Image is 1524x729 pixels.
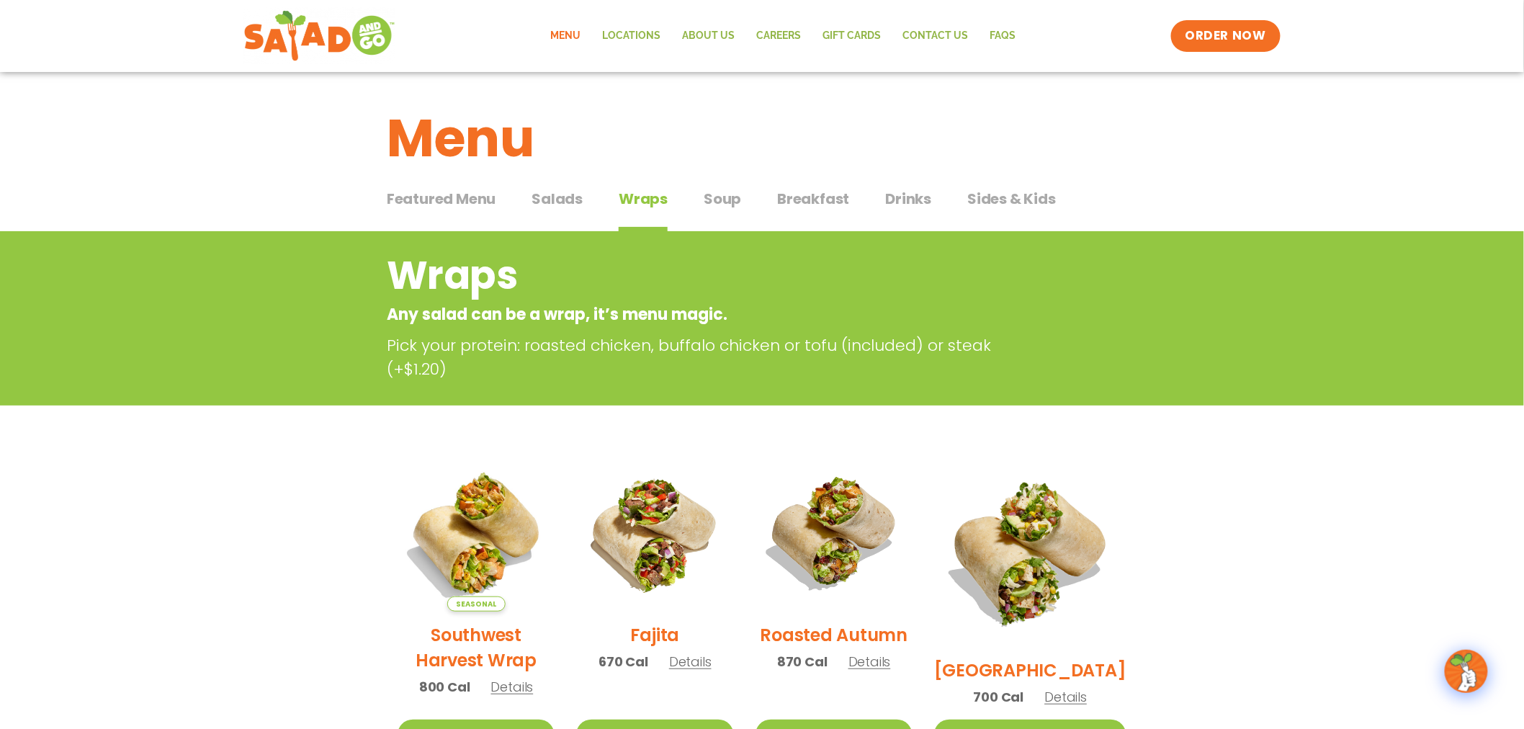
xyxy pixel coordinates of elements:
[756,455,913,612] img: Product photo for Roasted Autumn Wrap
[631,622,680,648] h2: Fajita
[974,687,1024,707] span: 700 Cal
[669,653,712,671] span: Details
[539,19,591,53] a: Menu
[967,188,1056,210] span: Sides & Kids
[532,188,583,210] span: Salads
[387,303,1021,326] p: Any salad can be a wrap, it’s menu magic.
[387,188,496,210] span: Featured Menu
[979,19,1026,53] a: FAQs
[398,622,555,673] h2: Southwest Harvest Wrap
[387,99,1137,177] h1: Menu
[671,19,745,53] a: About Us
[1185,27,1266,45] span: ORDER NOW
[934,455,1126,647] img: Product photo for BBQ Ranch Wrap
[419,677,470,697] span: 800 Cal
[761,622,908,648] h2: Roasted Autumn
[619,188,668,210] span: Wraps
[387,334,1028,381] p: Pick your protein: roasted chicken, buffalo chicken or tofu (included) or steak (+$1.20)
[886,188,932,210] span: Drinks
[387,246,1021,305] h2: Wraps
[1171,20,1281,52] a: ORDER NOW
[576,455,733,612] img: Product photo for Fajita Wrap
[934,658,1126,683] h2: [GEOGRAPHIC_DATA]
[1446,651,1487,692] img: wpChatIcon
[745,19,812,53] a: Careers
[1045,688,1088,706] span: Details
[777,188,849,210] span: Breakfast
[398,455,555,612] img: Product photo for Southwest Harvest Wrap
[704,188,741,210] span: Soup
[539,19,1026,53] nav: Menu
[599,652,648,671] span: 670 Cal
[243,7,395,65] img: new-SAG-logo-768×292
[387,183,1137,232] div: Tabbed content
[848,653,891,671] span: Details
[447,596,506,612] span: Seasonal
[591,19,671,53] a: Locations
[777,652,828,671] span: 870 Cal
[892,19,979,53] a: Contact Us
[491,678,534,696] span: Details
[812,19,892,53] a: GIFT CARDS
